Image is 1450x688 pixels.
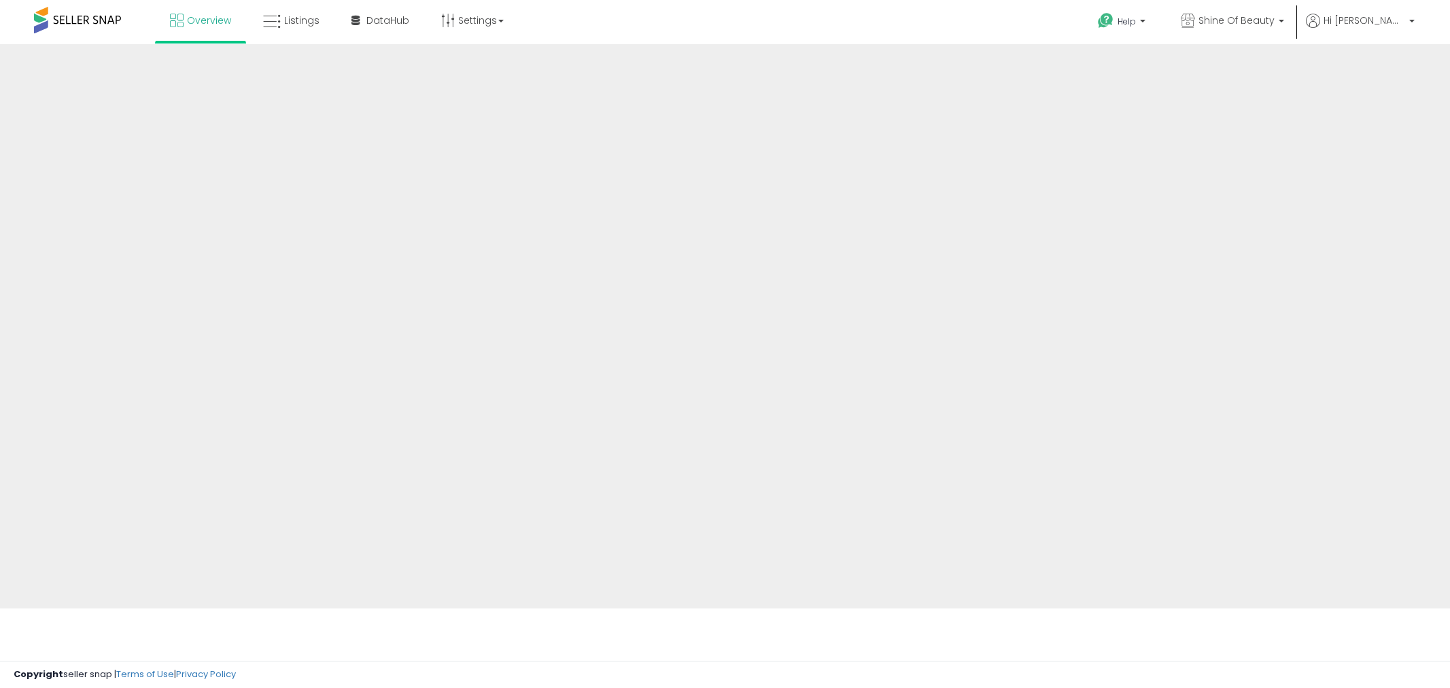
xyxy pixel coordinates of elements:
span: DataHub [366,14,409,27]
i: Get Help [1097,12,1114,29]
a: Help [1087,2,1159,44]
span: Hi [PERSON_NAME] [1324,14,1405,27]
a: Hi [PERSON_NAME] [1306,14,1415,44]
span: Overview [187,14,231,27]
span: Listings [284,14,320,27]
span: Shine Of Beauty [1198,14,1275,27]
span: Help [1118,16,1136,27]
